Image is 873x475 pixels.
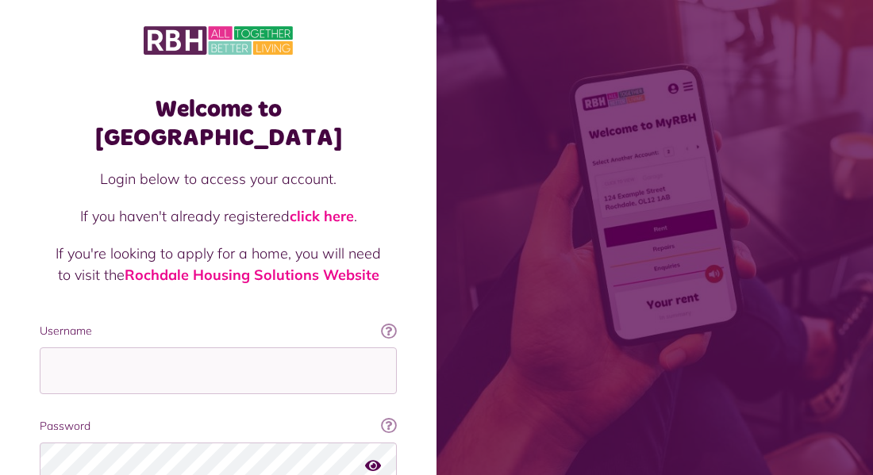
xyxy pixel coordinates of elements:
p: If you're looking to apply for a home, you will need to visit the [56,243,381,285]
img: MyRBH [144,24,293,57]
label: Password [40,418,397,435]
a: Rochdale Housing Solutions Website [125,266,379,284]
p: If you haven't already registered . [56,205,381,227]
h1: Welcome to [GEOGRAPHIC_DATA] [40,95,397,152]
label: Username [40,323,397,339]
a: click here [290,207,354,225]
p: Login below to access your account. [56,168,381,190]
